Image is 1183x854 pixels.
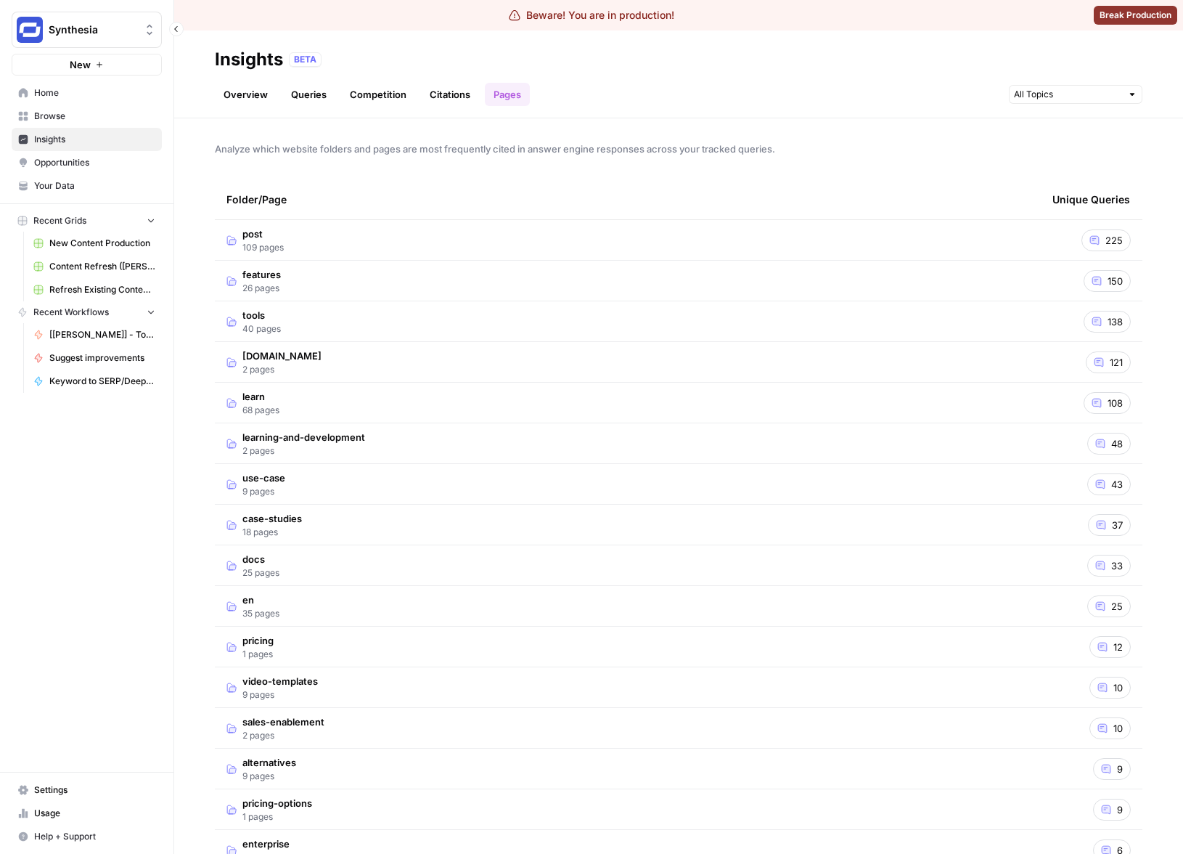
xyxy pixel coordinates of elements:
[49,375,155,388] span: Keyword to SERP/Deep Research
[242,227,284,241] span: post
[242,526,302,539] span: 18 pages
[242,282,281,295] span: 26 pages
[12,210,162,232] button: Recent Grids
[12,81,162,105] a: Home
[27,323,162,346] a: [[PERSON_NAME]] - Tools & Features Pages Refreshe - [MAIN WORKFLOW]
[1094,6,1177,25] button: Break Production
[12,825,162,848] button: Help + Support
[242,674,318,688] span: video-templates
[1113,680,1123,695] span: 10
[1110,355,1123,370] span: 121
[242,796,312,810] span: pricing-options
[242,837,290,851] span: enterprise
[242,770,296,783] span: 9 pages
[49,260,155,273] span: Content Refresh ([PERSON_NAME])
[34,807,155,820] span: Usage
[242,566,279,579] span: 25 pages
[27,370,162,393] a: Keyword to SERP/Deep Research
[242,322,281,335] span: 40 pages
[27,255,162,278] a: Content Refresh ([PERSON_NAME])
[242,308,281,322] span: tools
[1111,599,1123,614] span: 25
[34,133,155,146] span: Insights
[1100,9,1171,22] span: Break Production
[215,142,1142,156] span: Analyze which website folders and pages are most frequently cited in answer engine responses acro...
[27,346,162,370] a: Suggest improvements
[12,12,162,48] button: Workspace: Synthesia
[242,471,285,485] span: use-case
[12,105,162,128] a: Browse
[421,83,479,106] a: Citations
[49,283,155,296] span: Refresh Existing Content (1)
[242,633,274,648] span: pricing
[1111,558,1123,573] span: 33
[27,278,162,301] a: Refresh Existing Content (1)
[49,23,136,37] span: Synthesia
[34,179,155,192] span: Your Data
[242,267,281,282] span: features
[242,810,312,823] span: 1 pages
[1117,802,1123,817] span: 9
[226,179,1029,219] div: Folder/Page
[215,48,283,71] div: Insights
[215,83,277,106] a: Overview
[12,54,162,76] button: New
[1108,396,1123,410] span: 108
[509,8,674,23] div: Beware! You are in production!
[34,86,155,99] span: Home
[242,404,279,417] span: 68 pages
[33,306,109,319] span: Recent Workflows
[49,237,155,250] span: New Content Production
[12,151,162,174] a: Opportunities
[1113,721,1123,736] span: 10
[1111,436,1123,451] span: 48
[485,83,530,106] a: Pages
[1108,274,1123,288] span: 150
[70,57,91,72] span: New
[282,83,335,106] a: Queries
[1052,179,1130,219] div: Unique Queries
[34,110,155,123] span: Browse
[242,349,322,363] span: [DOMAIN_NAME]
[289,52,322,67] div: BETA
[1111,477,1123,492] span: 43
[33,214,86,227] span: Recent Grids
[242,593,279,607] span: en
[12,802,162,825] a: Usage
[242,729,324,742] span: 2 pages
[12,301,162,323] button: Recent Workflows
[12,174,162,198] a: Your Data
[242,715,324,729] span: sales-enablement
[242,607,279,620] span: 35 pages
[17,17,43,43] img: Synthesia Logo
[242,755,296,770] span: alternatives
[1112,518,1123,532] span: 37
[242,430,365,444] span: learning-and-development
[242,389,279,404] span: learn
[242,363,322,376] span: 2 pages
[242,511,302,526] span: case-studies
[242,552,279,566] span: docs
[34,830,155,843] span: Help + Support
[242,648,274,661] span: 1 pages
[341,83,415,106] a: Competition
[242,485,285,498] span: 9 pages
[1108,314,1123,329] span: 138
[49,351,155,365] span: Suggest improvements
[242,688,318,701] span: 9 pages
[242,444,365,457] span: 2 pages
[1014,87,1121,102] input: All Topics
[242,241,284,254] span: 109 pages
[1117,762,1123,776] span: 9
[27,232,162,255] a: New Content Production
[12,778,162,802] a: Settings
[1113,640,1123,654] span: 12
[49,328,155,341] span: [[PERSON_NAME]] - Tools & Features Pages Refreshe - [MAIN WORKFLOW]
[34,784,155,797] span: Settings
[34,156,155,169] span: Opportunities
[12,128,162,151] a: Insights
[1105,233,1123,248] span: 225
